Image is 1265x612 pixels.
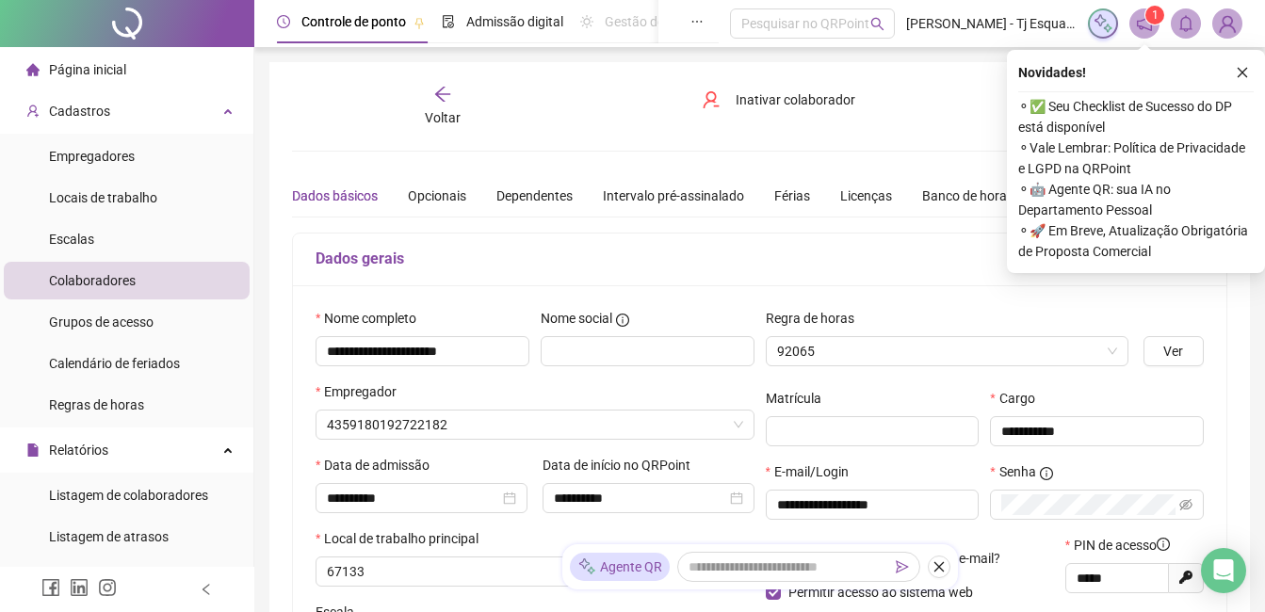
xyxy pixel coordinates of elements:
sup: 1 [1145,6,1164,24]
span: Listagem de colaboradores [49,488,208,503]
button: Inativar colaborador [688,85,869,115]
span: Página inicial [49,62,126,77]
div: Dependentes [496,185,573,206]
span: info-circle [1157,538,1170,551]
span: Relatórios [49,443,108,458]
h5: Dados gerais [316,248,1204,270]
span: Grupos de acesso [49,314,154,330]
div: Licenças [840,185,892,206]
span: file [26,443,40,457]
span: Colaboradores [49,273,136,288]
span: Senha [999,461,1036,482]
span: close [933,560,946,573]
label: Matrícula [766,388,834,409]
img: 92062 [1213,9,1241,38]
span: Locais de trabalho [49,190,157,205]
span: left [200,583,213,596]
span: [PERSON_NAME] - Tj Esquadrias de alumínio e [PERSON_NAME] [906,13,1077,34]
img: sparkle-icon.fc2bf0ac1784a2077858766a79e2daf3.svg [577,557,596,577]
div: Dados básicos [292,185,378,206]
span: home [26,63,40,76]
span: eye-invisible [1179,498,1192,511]
span: 92065 [777,337,1117,365]
span: close [1236,66,1249,79]
span: ⚬ Vale Lembrar: Política de Privacidade e LGPD na QRPoint [1018,137,1254,179]
span: clock-circle [277,15,290,28]
span: 67133 [327,557,629,586]
button: Ver [1143,336,1204,366]
span: Regras de horas [49,397,144,412]
button: Salvar [1005,85,1104,115]
span: Calendário de feriados [49,356,180,371]
img: sparkle-icon.fc2bf0ac1784a2077858766a79e2daf3.svg [1093,13,1113,34]
span: ⚬ ✅ Seu Checklist de Sucesso do DP está disponível [1018,96,1254,137]
span: arrow-left [433,85,452,104]
span: info-circle [616,314,629,327]
label: Empregador [316,381,409,402]
span: PIN de acesso [1074,535,1170,556]
div: Open Intercom Messenger [1201,548,1246,593]
span: instagram [98,578,117,597]
label: Cargo [990,388,1046,409]
span: user-delete [702,90,721,109]
div: Banco de horas [922,185,1014,206]
div: Opcionais [408,185,466,206]
span: Escalas [49,232,94,247]
span: Nome social [541,308,612,329]
span: linkedin [70,578,89,597]
label: Data de início no QRPoint [543,455,703,475]
span: user-add [26,105,40,118]
div: Férias [774,185,810,206]
span: search [870,17,884,31]
span: send [896,560,909,573]
label: Regra de horas [766,308,867,329]
label: Nome completo [316,308,429,329]
span: Listagem de atrasos [49,529,169,544]
span: Cadastros [49,104,110,119]
span: facebook [41,578,60,597]
div: Intervalo pré-assinalado [603,185,744,206]
span: Ver [1163,341,1183,362]
span: Admissão digital [466,14,563,29]
div: Agente QR [570,553,670,581]
span: Inativar colaborador [736,89,855,110]
span: 1 [1152,8,1159,22]
span: Gestão de férias [605,14,700,29]
span: ⚬ 🤖 Agente QR: sua IA no Departamento Pessoal [1018,179,1254,220]
span: pushpin [414,17,425,28]
span: notification [1136,15,1153,32]
span: Voltar [425,110,461,125]
span: 4359180192722182 [327,411,743,439]
span: Controle de ponto [301,14,406,29]
label: E-mail/Login [766,461,861,482]
span: sun [580,15,593,28]
span: bell [1177,15,1194,32]
span: ⚬ 🚀 Em Breve, Atualização Obrigatória de Proposta Comercial [1018,220,1254,262]
span: Empregadores [49,149,135,164]
span: Novidades ! [1018,62,1086,83]
span: info-circle [1040,467,1053,480]
span: ellipsis [690,15,704,28]
label: Data de admissão [316,455,442,475]
label: Local de trabalho principal [316,528,491,549]
span: Permitir acesso ao sistema web [788,585,973,600]
span: file-done [442,15,455,28]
